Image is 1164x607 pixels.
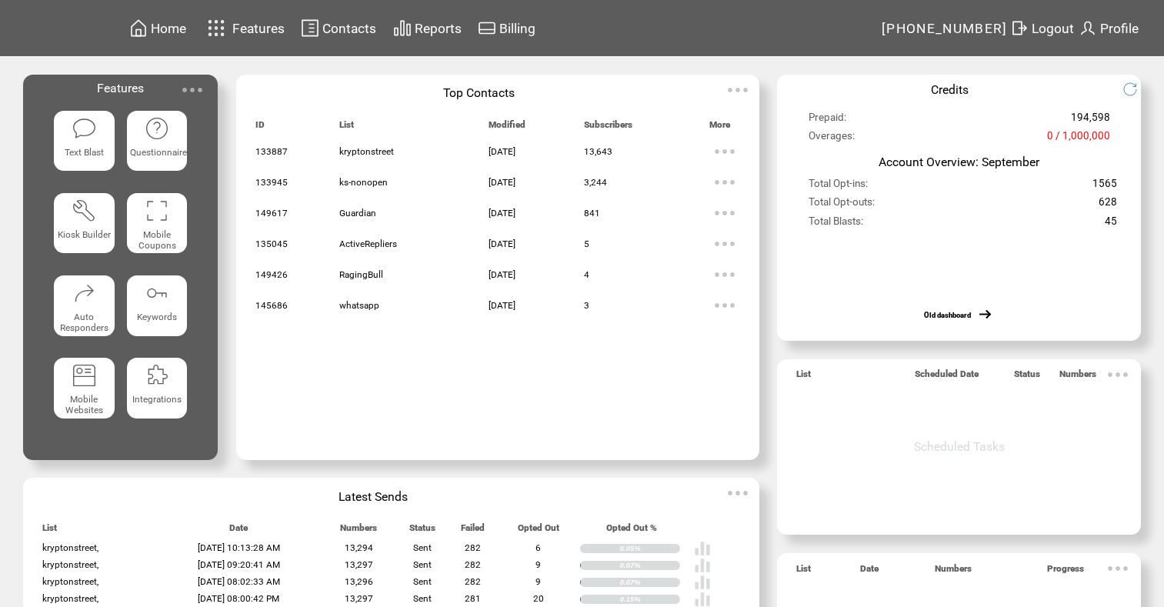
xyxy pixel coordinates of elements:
[1099,196,1117,215] span: 628
[42,593,98,604] span: kryptonstreet,
[255,146,288,157] span: 133887
[322,21,376,36] span: Contacts
[809,130,855,148] span: Overages:
[145,116,169,141] img: questionnaire.svg
[475,16,538,40] a: Billing
[620,595,681,604] div: 0.15%
[127,16,188,40] a: Home
[709,198,740,228] img: ellypsis.svg
[42,576,98,587] span: kryptonstreet,
[709,119,730,137] span: More
[198,559,280,570] span: [DATE] 09:20:41 AM
[518,522,559,540] span: Opted Out
[54,111,115,181] a: Text Blast
[722,75,753,105] img: ellypsis.svg
[1047,563,1084,581] span: Progress
[465,593,481,604] span: 281
[489,238,515,249] span: [DATE]
[465,576,481,587] span: 282
[138,229,176,251] span: Mobile Coupons
[413,593,432,604] span: Sent
[127,111,188,181] a: Questionnaire
[391,16,464,40] a: Reports
[201,13,288,43] a: Features
[345,559,373,570] span: 13,297
[1079,18,1097,38] img: profile.svg
[65,394,103,415] span: Mobile Websites
[620,561,681,570] div: 0.07%
[465,559,481,570] span: 282
[42,542,98,553] span: kryptonstreet,
[1014,369,1040,386] span: Status
[72,116,96,141] img: text-blast.svg
[584,208,600,218] span: 841
[694,574,711,591] img: poll%20-%20white.svg
[1032,21,1074,36] span: Logout
[413,576,432,587] span: Sent
[924,311,971,319] a: Old dashboard
[345,576,373,587] span: 13,296
[914,439,1005,454] span: Scheduled Tasks
[145,363,169,388] img: integrations.svg
[809,196,875,215] span: Total Opt-outs:
[809,215,863,234] span: Total Blasts:
[694,540,711,557] img: poll%20-%20white.svg
[255,208,288,218] span: 149617
[72,281,96,305] img: auto-responders.svg
[339,208,376,218] span: Guardian
[809,178,868,196] span: Total Opt-ins:
[499,21,535,36] span: Billing
[489,208,515,218] span: [DATE]
[415,21,462,36] span: Reports
[1122,82,1149,97] img: refresh.png
[339,146,394,157] span: kryptonstreet
[535,542,541,553] span: 6
[255,238,288,249] span: 135045
[130,147,187,158] span: Questionnaire
[694,557,711,574] img: poll%20-%20white.svg
[42,559,98,570] span: kryptonstreet,
[132,394,182,405] span: Integrations
[345,542,373,553] span: 13,294
[584,300,589,311] span: 3
[709,259,740,290] img: ellypsis.svg
[722,478,753,509] img: ellypsis.svg
[255,269,288,280] span: 149426
[340,522,377,540] span: Numbers
[1047,130,1110,148] span: 0 / 1,000,000
[151,21,186,36] span: Home
[413,559,432,570] span: Sent
[413,542,432,553] span: Sent
[796,563,811,581] span: List
[606,522,657,540] span: Opted Out %
[489,177,515,188] span: [DATE]
[709,136,740,167] img: ellypsis.svg
[299,16,379,40] a: Contacts
[584,177,607,188] span: 3,244
[97,81,144,95] span: Features
[145,281,169,305] img: keywords.svg
[709,290,740,321] img: ellypsis.svg
[339,238,397,249] span: ActiveRepliers
[584,269,589,280] span: 4
[127,275,188,345] a: Keywords
[339,269,383,280] span: RagingBull
[915,369,979,386] span: Scheduled Date
[584,119,632,137] span: Subscribers
[339,177,388,188] span: ks-nonopen
[1071,112,1110,130] span: 194,598
[203,15,230,41] img: features.svg
[339,300,379,311] span: whatsapp
[1076,16,1141,40] a: Profile
[478,18,496,38] img: creidtcard.svg
[301,18,319,38] img: contacts.svg
[345,593,373,604] span: 13,297
[198,593,279,604] span: [DATE] 08:00:42 PM
[129,18,148,38] img: home.svg
[879,155,1039,169] span: Account Overview: September
[65,147,104,158] span: Text Blast
[1102,553,1133,584] img: ellypsis.svg
[60,312,108,333] span: Auto Responders
[489,119,525,137] span: Modified
[72,198,96,223] img: tool%201.svg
